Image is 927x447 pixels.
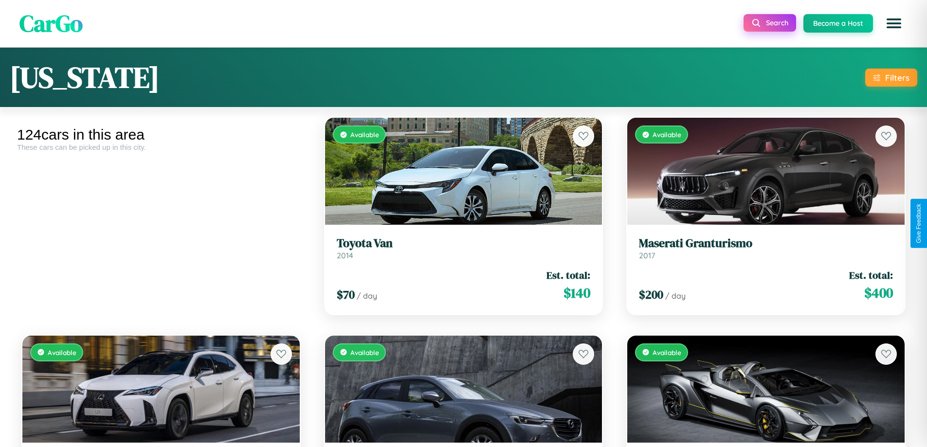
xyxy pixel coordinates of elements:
[19,7,83,39] span: CarGo
[17,143,305,151] div: These cars can be picked up in this city.
[880,10,908,37] button: Open menu
[10,57,160,97] h1: [US_STATE]
[563,283,590,303] span: $ 140
[665,291,686,301] span: / day
[17,126,305,143] div: 124 cars in this area
[865,69,917,87] button: Filters
[48,348,76,357] span: Available
[885,72,909,83] div: Filters
[639,236,893,260] a: Maserati Granturismo2017
[653,348,681,357] span: Available
[653,130,681,139] span: Available
[639,250,655,260] span: 2017
[337,250,353,260] span: 2014
[766,18,788,27] span: Search
[639,236,893,250] h3: Maserati Granturismo
[337,236,591,260] a: Toyota Van2014
[849,268,893,282] span: Est. total:
[337,286,355,303] span: $ 70
[546,268,590,282] span: Est. total:
[350,130,379,139] span: Available
[350,348,379,357] span: Available
[639,286,663,303] span: $ 200
[337,236,591,250] h3: Toyota Van
[864,283,893,303] span: $ 400
[915,204,922,243] div: Give Feedback
[744,14,796,32] button: Search
[357,291,377,301] span: / day
[803,14,873,33] button: Become a Host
